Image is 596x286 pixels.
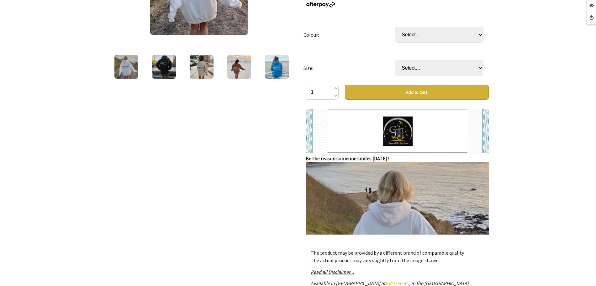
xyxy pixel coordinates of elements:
[345,85,489,100] button: Add to Cart
[306,2,336,8] img: Afterpay
[303,51,395,85] td: Size:
[311,269,354,275] a: Read all Disclaimer...
[303,18,395,51] td: Colour:
[152,55,176,79] img: Dear Person Behind Me Hoodie
[227,55,251,79] img: Dear Person Behind Me Hoodie
[114,55,138,79] img: Dear Person Behind Me Hoodie
[265,55,289,79] img: Dear Person Behind Me Hoodie
[190,55,214,79] img: Dear Person Behind Me Hoodie
[311,249,484,264] p: The product may be provided by a different brand of comparable quality. The actual product may va...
